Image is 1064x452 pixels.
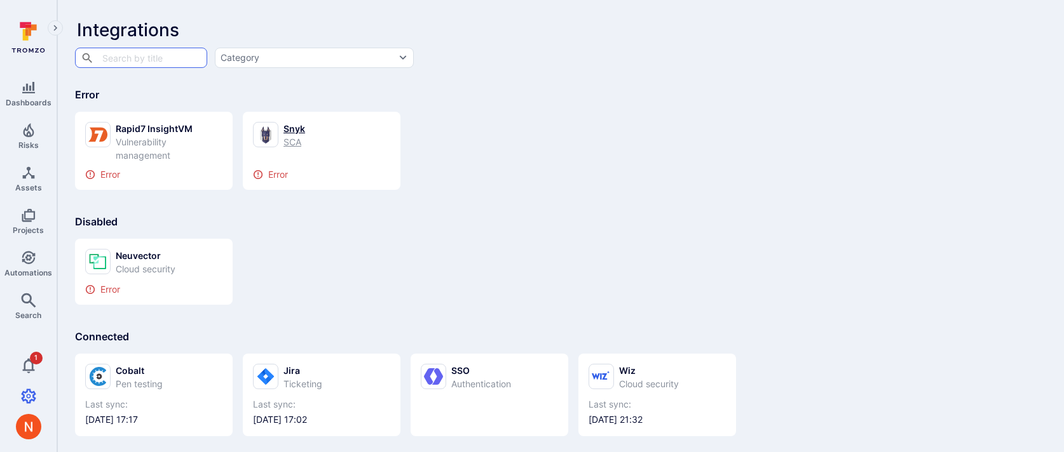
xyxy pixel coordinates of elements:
[16,414,41,439] div: Neeren Patki
[77,19,179,41] span: Integrations
[253,169,390,180] div: Error
[116,364,163,377] div: Cobalt
[85,122,222,180] a: Rapid7 InsightVMVulnerability managementError
[75,330,129,343] span: Connected
[283,122,305,135] div: Snyk
[215,48,414,68] button: Category
[253,398,390,411] span: Last sync:
[30,352,43,364] span: 1
[589,413,726,426] span: [DATE] 21:32
[253,364,390,426] a: JiraTicketingLast sync:[DATE] 17:02
[85,398,222,411] span: Last sync:
[116,377,163,390] div: Pen testing
[85,364,222,426] a: CobaltPen testingLast sync:[DATE] 17:17
[619,364,679,377] div: Wiz
[51,23,60,34] i: Expand navigation menu
[421,364,558,426] a: SSOAuthentication
[15,310,41,320] span: Search
[116,122,222,135] div: Rapid7 InsightVM
[4,268,52,277] span: Automations
[589,364,726,426] a: WizCloud securityLast sync:[DATE] 21:32
[253,122,390,180] a: SnykSCAError
[253,413,390,426] span: [DATE] 17:02
[85,413,222,426] span: [DATE] 17:17
[589,398,726,411] span: Last sync:
[283,377,322,390] div: Ticketing
[116,262,175,276] div: Cloud security
[221,51,259,64] div: Category
[75,88,99,101] span: Error
[451,377,511,390] div: Authentication
[75,215,118,228] span: Disabled
[116,249,175,262] div: Neuvector
[16,414,41,439] img: ACg8ocIprwjrgDQnDsNSk9Ghn5p5-B8DpAKWoJ5Gi9syOE4K59tr4Q=s96-c
[48,20,63,36] button: Expand navigation menu
[283,135,305,149] div: SCA
[619,377,679,390] div: Cloud security
[85,284,222,295] div: Error
[15,183,42,192] span: Assets
[116,135,222,162] div: Vulnerability management
[451,364,511,377] div: SSO
[85,249,222,295] a: NeuvectorCloud securityError
[18,140,39,150] span: Risks
[13,225,44,235] span: Projects
[283,364,322,377] div: Jira
[6,98,51,107] span: Dashboards
[99,46,182,69] input: Search by title
[85,169,222,180] div: Error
